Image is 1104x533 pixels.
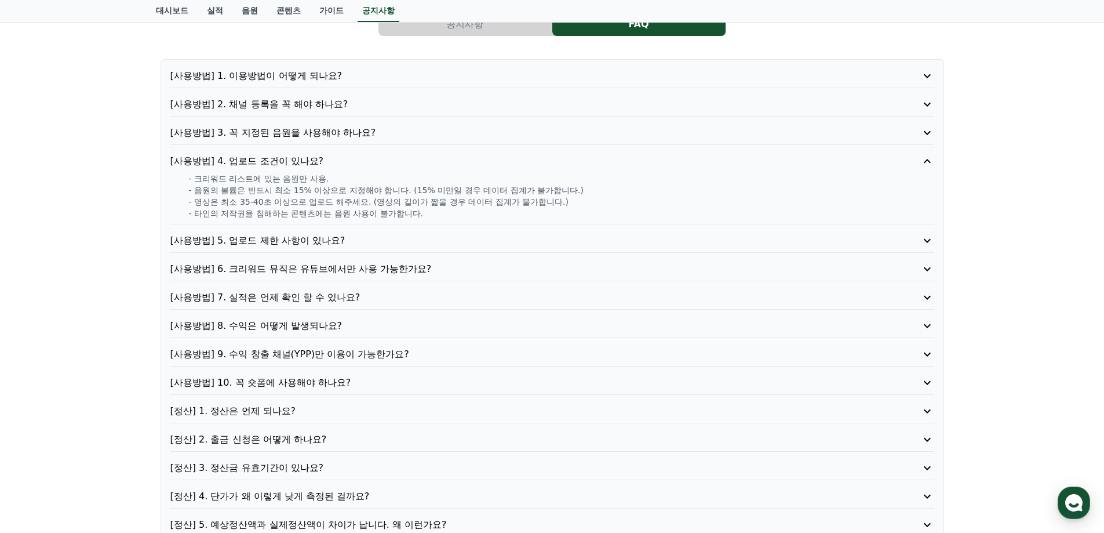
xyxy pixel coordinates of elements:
[170,376,934,390] button: [사용방법] 10. 꼭 숏폼에 사용해야 하나요?
[170,69,873,83] p: [사용방법] 1. 이용방법이 어떻게 되나요?
[170,154,934,168] button: [사용방법] 4. 업로드 조건이 있나요?
[170,319,934,333] button: [사용방법] 8. 수익은 어떻게 발생되나요?
[170,461,873,475] p: [정산] 3. 정산금 유효기간이 있나요?
[170,404,873,418] p: [정산] 1. 정산은 언제 되나요?
[170,347,873,361] p: [사용방법] 9. 수익 창출 채널(YPP)만 이용이 가능한가요?
[189,173,934,184] p: - 크리워드 리스트에 있는 음원만 사용.
[106,386,120,395] span: 대화
[3,368,76,397] a: 홈
[170,433,873,447] p: [정산] 2. 출금 신청은 어떻게 하나요?
[189,208,934,219] p: - 타인의 저작권을 침해하는 콘텐츠에는 음원 사용이 불가합니다.
[170,404,934,418] button: [정산] 1. 정산은 언제 되나요?
[170,490,934,503] button: [정산] 4. 단가가 왜 이렇게 낮게 측정된 걸까요?
[170,347,934,361] button: [사용방법] 9. 수익 창출 채널(YPP)만 이용이 가능한가요?
[170,97,873,111] p: [사용방법] 2. 채널 등록을 꼭 해야 하나요?
[76,368,150,397] a: 대화
[170,376,873,390] p: [사용방법] 10. 꼭 숏폼에 사용해야 하나요?
[170,262,873,276] p: [사용방법] 6. 크리워드 뮤직은 유튜브에서만 사용 가능한가요?
[170,518,934,532] button: [정산] 5. 예상정산액과 실제정산액이 차이가 납니다. 왜 이런가요?
[170,490,873,503] p: [정산] 4. 단가가 왜 이렇게 낮게 측정된 걸까요?
[170,234,873,248] p: [사용방법] 5. 업로드 제한 사항이 있나요?
[170,291,934,304] button: [사용방법] 7. 실적은 언제 확인 할 수 있나요?
[170,291,873,304] p: [사용방법] 7. 실적은 언제 확인 할 수 있나요?
[170,262,934,276] button: [사용방법] 6. 크리워드 뮤직은 유튜브에서만 사용 가능한가요?
[170,518,873,532] p: [정산] 5. 예상정산액과 실제정산액이 차이가 납니다. 왜 이런가요?
[170,97,934,111] button: [사용방법] 2. 채널 등록을 꼭 해야 하나요?
[170,234,934,248] button: [사용방법] 5. 업로드 제한 사항이 있나요?
[170,433,934,447] button: [정산] 2. 출금 신청은 어떻게 하나요?
[170,319,873,333] p: [사용방법] 8. 수익은 어떻게 발생되나요?
[189,184,934,196] p: - 음원의 볼륨은 반드시 최소 15% 이상으로 지정해야 합니다. (15% 미만일 경우 데이터 집계가 불가합니다.)
[150,368,223,397] a: 설정
[170,154,873,168] p: [사용방법] 4. 업로드 조건이 있나요?
[37,385,43,394] span: 홈
[552,13,726,36] button: FAQ
[189,196,934,208] p: - 영상은 최소 35-40초 이상으로 업로드 해주세요. (영상의 길이가 짧을 경우 데이터 집계가 불가합니다.)
[170,126,934,140] button: [사용방법] 3. 꼭 지정된 음원을 사용해야 하나요?
[179,385,193,394] span: 설정
[170,126,873,140] p: [사용방법] 3. 꼭 지정된 음원을 사용해야 하나요?
[378,13,552,36] button: 공지사항
[170,69,934,83] button: [사용방법] 1. 이용방법이 어떻게 되나요?
[170,461,934,475] button: [정산] 3. 정산금 유효기간이 있나요?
